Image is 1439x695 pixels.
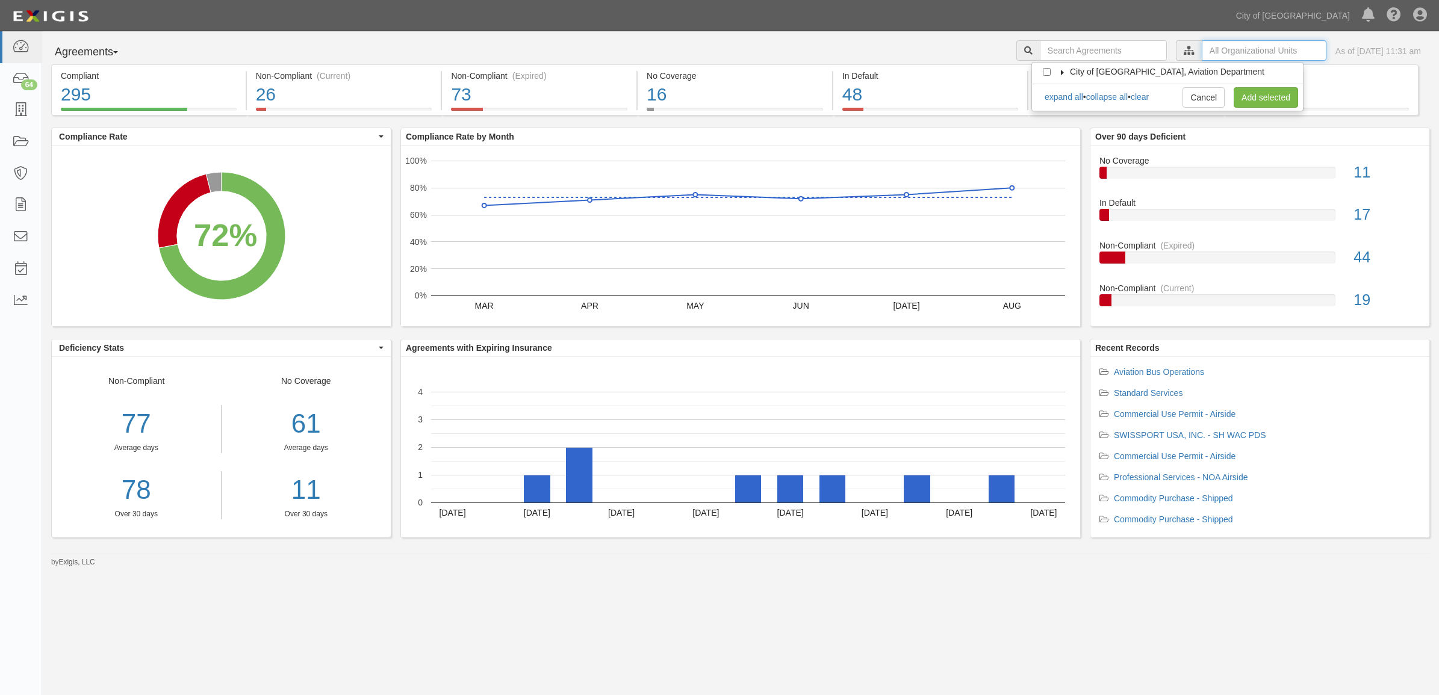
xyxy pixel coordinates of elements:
text: [DATE] [692,508,719,517]
div: 17 [1344,204,1429,226]
a: Cancel [1183,87,1225,108]
a: 78 [52,471,221,509]
text: AUG [1003,301,1021,310]
div: (Current) [1160,282,1194,294]
a: SWISSPORT USA, INC. - SH WAC PDS [1114,430,1266,440]
svg: A chart. [52,146,391,326]
a: No Coverage11 [1099,155,1420,197]
div: 64 [21,79,37,90]
svg: A chart. [401,146,1080,326]
text: 80% [410,183,427,193]
text: 20% [410,264,427,273]
text: 0% [415,291,427,300]
a: Standard Services [1114,388,1183,398]
img: logo-5460c22ac91f19d4615b14bd174203de0afe785f0fc80cf4dbbc73dc1793850b.png [9,5,92,27]
div: Non-Compliant [1090,282,1429,294]
a: No Coverage16 [638,108,832,117]
a: expand all [1045,92,1083,102]
a: City of [GEOGRAPHIC_DATA] [1230,4,1356,28]
a: Compliant295 [51,108,246,117]
text: 3 [418,415,423,424]
div: No Coverage [1090,155,1429,167]
text: [DATE] [440,508,466,517]
a: Commercial Use Permit - Airside [1114,409,1235,419]
div: 295 [61,82,237,108]
text: APR [581,301,598,310]
a: Non-Compliant(Expired)44 [1099,239,1420,282]
div: 61 [231,405,382,443]
a: Exigis, LLC [59,558,95,566]
text: [DATE] [862,508,888,517]
text: [DATE] [1030,508,1057,517]
div: Over 30 days [52,509,221,519]
div: Pending Review [1233,70,1409,82]
a: Commodity Purchase - Shipped [1114,514,1233,524]
svg: A chart. [401,357,1080,537]
a: Professional Services - NOA Airside [1114,472,1248,482]
a: Pending Review36 [1224,108,1419,117]
div: 26 [256,82,432,108]
text: JUN [793,301,809,310]
div: 19 [1344,289,1429,311]
div: Non-Compliant (Expired) [451,70,627,82]
span: Deficiency Stats [59,342,376,354]
div: Compliant [61,70,237,82]
div: 44 [1344,247,1429,268]
div: 73 [451,82,627,108]
div: In Default [1090,197,1429,209]
div: Average days [52,443,221,453]
div: 16 [647,82,823,108]
div: 11 [1344,162,1429,184]
b: Agreements with Expiring Insurance [406,343,552,353]
div: As of [DATE] 11:31 am [1335,45,1421,57]
a: Non-Compliant(Expired)73 [442,108,636,117]
div: 77 [52,405,221,443]
a: Commercial Use Permit - Airside [1114,451,1235,461]
text: 2 [418,442,423,452]
button: Compliance Rate [52,128,391,145]
span: City of [GEOGRAPHIC_DATA], Aviation Department [1070,67,1264,76]
div: 48 [842,82,1019,108]
button: Deficiency Stats [52,339,391,356]
a: Non-Compliant(Current)26 [247,108,441,117]
div: (Expired) [512,70,547,82]
input: All Organizational Units [1202,40,1326,61]
a: Expiring Insurance48 [1028,108,1223,117]
span: Compliance Rate [59,131,376,143]
div: Average days [231,443,382,453]
a: 11 [231,471,382,509]
a: Non-Compliant(Current)19 [1099,282,1420,316]
a: Aviation Bus Operations [1114,367,1204,377]
b: Compliance Rate by Month [406,132,514,141]
text: 0 [418,498,423,507]
text: MAR [475,301,494,310]
div: (Expired) [1160,239,1195,252]
i: Help Center - Complianz [1387,8,1401,23]
a: Commodity Purchase - Shipped [1114,493,1233,503]
div: In Default [842,70,1019,82]
text: [DATE] [777,508,804,517]
b: Recent Records [1095,343,1160,353]
div: (Current) [317,70,350,82]
div: • • [1044,91,1149,103]
div: No Coverage [647,70,823,82]
div: Non-Compliant [1090,239,1429,252]
a: clear [1131,92,1149,102]
input: Search Agreements [1040,40,1167,61]
text: 1 [418,470,423,480]
b: Over 90 days Deficient [1095,132,1186,141]
small: by [51,557,95,567]
a: In Default17 [1099,197,1420,239]
text: 60% [410,210,427,220]
div: Non-Compliant [52,375,222,519]
text: MAY [686,301,704,310]
text: [DATE] [893,301,919,310]
div: 72% [194,212,257,258]
a: collapse all [1086,92,1128,102]
a: In Default48 [833,108,1028,117]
